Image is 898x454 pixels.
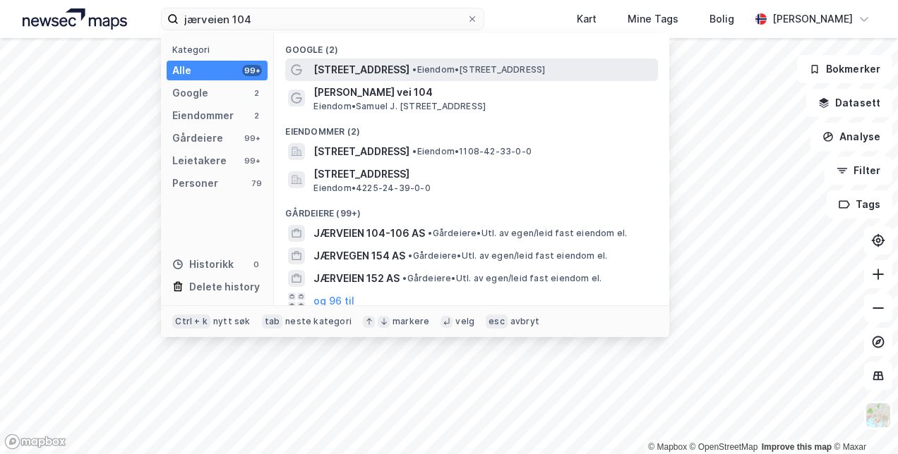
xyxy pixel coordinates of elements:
[825,157,892,185] button: Filter
[313,225,425,242] span: JÆRVEIEN 104-106 AS
[772,11,853,27] div: [PERSON_NAME]
[313,183,430,194] span: Eiendom • 4225-24-39-0-0
[428,228,627,239] span: Gårdeiere • Utl. av egen/leid fast eiendom el.
[510,316,539,327] div: avbryt
[313,166,652,183] span: [STREET_ADDRESS]
[4,434,66,450] a: Mapbox homepage
[313,61,409,78] span: [STREET_ADDRESS]
[412,146,532,157] span: Eiendom • 1108-42-33-0-0
[179,8,466,30] input: Søk på adresse, matrikkel, gårdeiere, leietakere eller personer
[251,110,262,121] div: 2
[412,146,417,157] span: •
[810,123,892,151] button: Analyse
[274,115,669,140] div: Eiendommer (2)
[313,101,486,112] span: Eiendom • Samuel J. [STREET_ADDRESS]
[189,278,260,295] div: Delete history
[172,152,227,169] div: Leietakere
[172,314,210,329] div: Ctrl + k
[313,84,652,101] span: [PERSON_NAME] vei 104
[172,62,191,79] div: Alle
[428,228,432,238] span: •
[827,386,898,454] div: Kontrollprogram for chat
[313,247,405,264] span: JÆRVEGEN 154 AS
[274,197,669,222] div: Gårdeiere (99+)
[577,11,597,27] div: Kart
[402,273,601,284] span: Gårdeiere • Utl. av egen/leid fast eiendom el.
[251,259,262,270] div: 0
[402,273,407,283] span: •
[827,190,892,219] button: Tags
[172,175,218,192] div: Personer
[412,64,417,75] span: •
[172,107,234,124] div: Eiendommer
[274,33,669,59] div: Google (2)
[172,256,234,273] div: Historikk
[797,55,892,83] button: Bokmerker
[242,155,262,166] div: 99+
[408,250,607,262] span: Gårdeiere • Utl. av egen/leid fast eiendom el.
[251,178,262,189] div: 79
[172,85,208,102] div: Google
[628,11,678,27] div: Mine Tags
[242,133,262,144] div: 99+
[455,316,474,327] div: velg
[806,89,892,117] button: Datasett
[313,293,354,309] button: og 96 til
[285,316,352,327] div: neste kategori
[408,250,412,261] span: •
[412,64,545,75] span: Eiendom • [STREET_ADDRESS]
[393,316,429,327] div: markere
[313,143,409,160] span: [STREET_ADDRESS]
[648,442,687,452] a: Mapbox
[242,65,262,76] div: 99+
[262,314,283,329] div: tab
[827,386,898,454] iframe: Chat Widget
[172,130,223,147] div: Gårdeiere
[710,11,734,27] div: Bolig
[486,314,508,329] div: esc
[762,442,832,452] a: Improve this map
[690,442,758,452] a: OpenStreetMap
[172,44,268,55] div: Kategori
[23,8,127,30] img: logo.a4113a55bc3d86da70a041830d287a7e.svg
[251,87,262,99] div: 2
[313,270,400,287] span: JÆRVEIEN 152 AS
[213,316,251,327] div: nytt søk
